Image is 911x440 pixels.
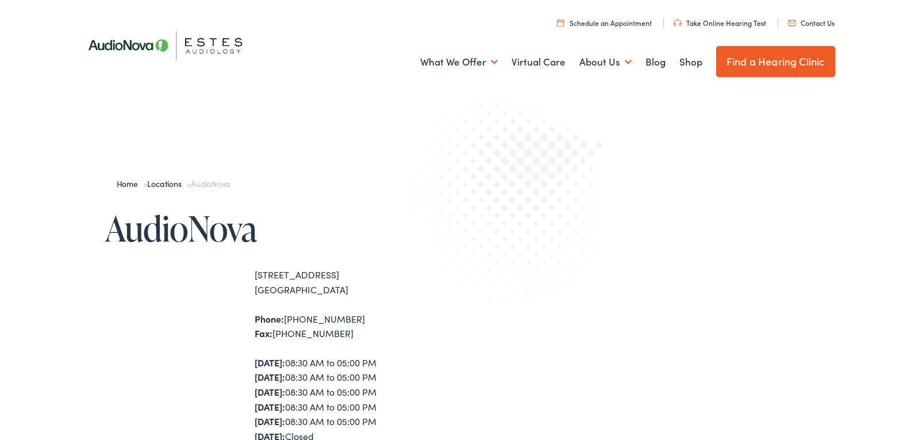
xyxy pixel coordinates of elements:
[147,178,187,189] a: Locations
[645,41,666,83] a: Blog
[557,18,652,28] a: Schedule an Appointment
[255,312,456,341] div: [PHONE_NUMBER] [PHONE_NUMBER]
[674,18,766,28] a: Take Online Hearing Test
[105,209,456,247] h1: AudioNova
[557,19,564,26] img: utility icon
[512,41,566,83] a: Virtual Care
[117,178,144,189] a: Home
[255,385,285,398] strong: [DATE]:
[255,356,285,369] strong: [DATE]:
[255,327,272,339] strong: Fax:
[255,312,284,325] strong: Phone:
[255,400,285,413] strong: [DATE]:
[679,41,702,83] a: Shop
[191,178,230,189] span: AudioNova
[117,178,230,189] span: » »
[788,18,835,28] a: Contact Us
[255,415,285,427] strong: [DATE]:
[420,41,498,83] a: What We Offer
[674,20,682,26] img: utility icon
[255,370,285,383] strong: [DATE]:
[716,46,835,77] a: Find a Hearing Clinic
[579,41,632,83] a: About Us
[255,267,456,297] div: [STREET_ADDRESS] [GEOGRAPHIC_DATA]
[788,20,796,26] img: utility icon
